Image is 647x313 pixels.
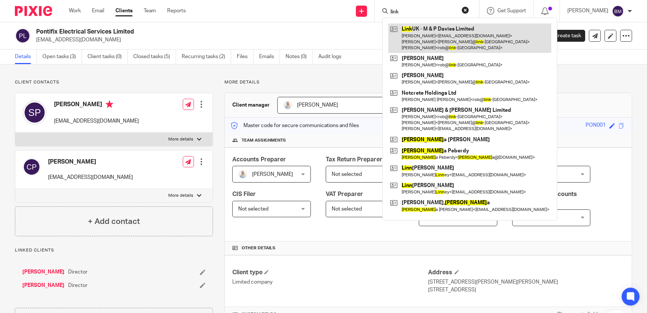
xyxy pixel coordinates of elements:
h2: Pontifix Electrical Services Limited [36,28,432,36]
h4: [PERSON_NAME] [54,101,139,110]
img: MC_T&CO_Headshots-25.jpg [283,101,292,110]
div: PON001 [586,121,606,130]
h4: Address [428,269,624,276]
a: Files [237,50,254,64]
a: Client tasks (0) [87,50,128,64]
span: Not selected [238,206,268,212]
span: [PERSON_NAME] [252,172,293,177]
img: MC_T&CO_Headshots-25.jpg [238,170,247,179]
img: svg%3E [15,28,31,44]
input: Search [390,9,457,16]
a: Emails [259,50,280,64]
span: Accounts Preparer [232,156,286,162]
p: More details [168,136,193,142]
a: Team [144,7,156,15]
a: Create task [542,30,585,42]
a: Closed tasks (5) [133,50,176,64]
a: Clients [115,7,133,15]
p: Client contacts [15,79,213,85]
p: More details [224,79,632,85]
p: [STREET_ADDRESS][PERSON_NAME][PERSON_NAME] [428,278,624,286]
h3: Client manager [232,101,270,109]
p: More details [168,193,193,199]
a: Notes (0) [286,50,313,64]
img: svg%3E [612,5,624,17]
img: svg%3E [23,101,47,124]
a: Details [15,50,37,64]
p: Limited company [232,278,428,286]
span: Director [68,282,87,289]
span: VAT Preparer [326,191,363,197]
a: Email [92,7,104,15]
a: Audit logs [318,50,347,64]
a: [PERSON_NAME] [22,282,64,289]
span: Tax Return Preparer [326,156,382,162]
a: Recurring tasks (2) [182,50,231,64]
p: [PERSON_NAME] [567,7,608,15]
span: Team assignments [242,137,286,143]
span: Other details [242,245,275,251]
a: Open tasks (3) [42,50,82,64]
h4: + Add contact [88,216,140,227]
span: Director [68,268,87,276]
h4: [PERSON_NAME] [48,158,133,166]
button: Clear [462,6,469,14]
p: [EMAIL_ADDRESS][DOMAIN_NAME] [36,36,531,44]
p: Master code for secure communications and files [230,122,359,129]
p: [EMAIL_ADDRESS][DOMAIN_NAME] [48,174,133,181]
p: [STREET_ADDRESS] [428,286,624,294]
a: [PERSON_NAME] [22,268,64,276]
p: [EMAIL_ADDRESS][DOMAIN_NAME] [54,117,139,125]
p: Linked clients [15,247,213,253]
span: Get Support [497,8,526,13]
img: Pixie [15,6,52,16]
span: [PERSON_NAME] [297,102,338,108]
img: svg%3E [23,158,41,176]
a: Work [69,7,81,15]
span: Not selected [332,206,362,212]
h4: Client type [232,269,428,276]
i: Primary [106,101,113,108]
span: CIS Filer [232,191,256,197]
a: Reports [167,7,186,15]
span: Not selected [332,172,362,177]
